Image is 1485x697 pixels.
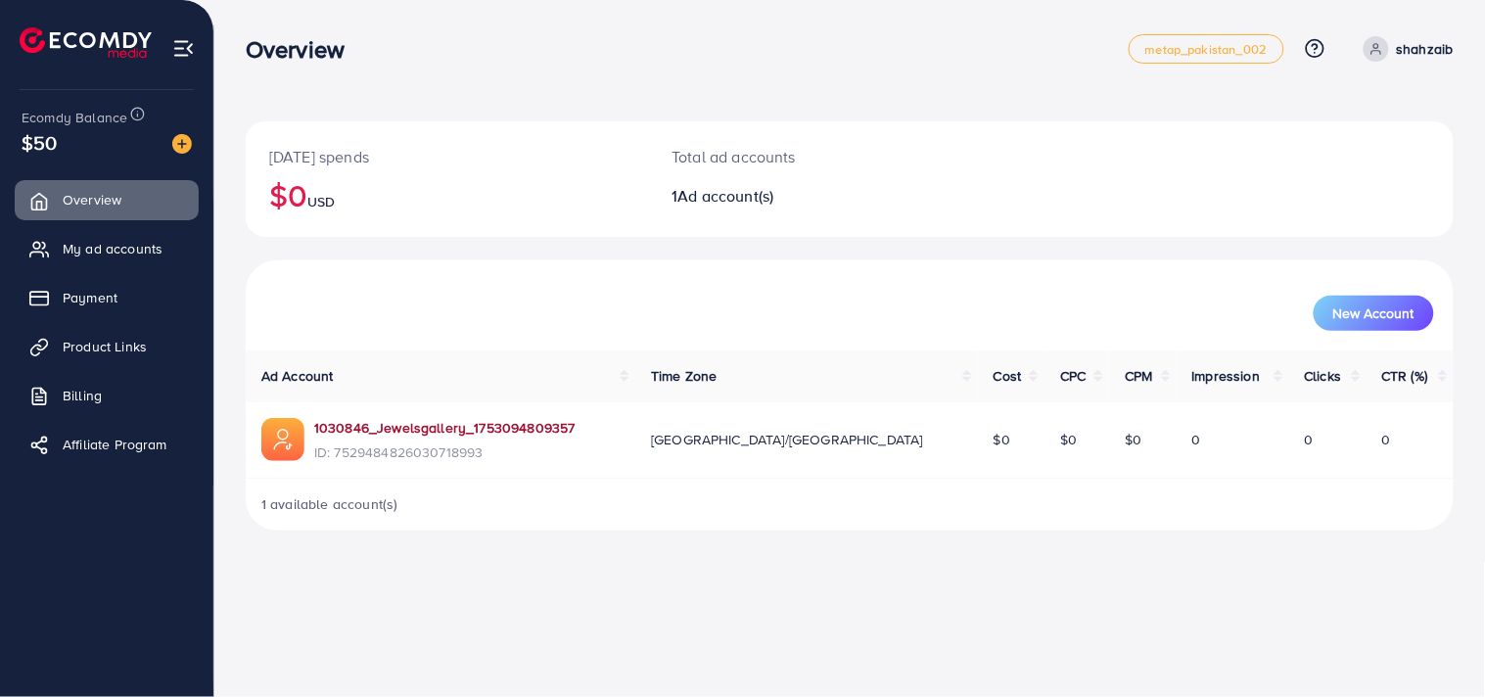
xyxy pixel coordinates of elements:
[1382,366,1428,386] span: CTR (%)
[672,145,927,168] p: Total ad accounts
[63,288,117,307] span: Payment
[15,180,199,219] a: Overview
[15,376,199,415] a: Billing
[314,442,576,462] span: ID: 7529484826030718993
[15,278,199,317] a: Payment
[15,229,199,268] a: My ad accounts
[1192,366,1261,386] span: Impression
[15,327,199,366] a: Product Links
[20,27,152,58] img: logo
[1060,366,1086,386] span: CPC
[246,35,360,64] h3: Overview
[63,337,147,356] span: Product Links
[994,430,1010,449] span: $0
[1125,366,1152,386] span: CPM
[22,108,127,127] span: Ecomdy Balance
[994,366,1022,386] span: Cost
[63,435,167,454] span: Affiliate Program
[261,366,334,386] span: Ad Account
[1356,36,1454,62] a: shahzaib
[63,239,162,258] span: My ad accounts
[63,386,102,405] span: Billing
[1305,366,1342,386] span: Clicks
[1305,430,1314,449] span: 0
[269,145,625,168] p: [DATE] spends
[651,366,717,386] span: Time Zone
[651,430,923,449] span: [GEOGRAPHIC_DATA]/[GEOGRAPHIC_DATA]
[1125,430,1141,449] span: $0
[1397,37,1454,61] p: shahzaib
[1192,430,1201,449] span: 0
[1382,430,1391,449] span: 0
[1129,34,1284,64] a: metap_pakistan_002
[172,37,195,60] img: menu
[678,185,774,207] span: Ad account(s)
[63,190,121,209] span: Overview
[1402,609,1470,682] iframe: Chat
[269,176,625,213] h2: $0
[1314,296,1434,331] button: New Account
[307,192,335,211] span: USD
[22,128,57,157] span: $50
[1333,306,1415,320] span: New Account
[261,494,398,514] span: 1 available account(s)
[672,187,927,206] h2: 1
[314,418,576,438] a: 1030846_Jewelsgallery_1753094809357
[1060,430,1077,449] span: $0
[15,425,199,464] a: Affiliate Program
[261,418,304,461] img: ic-ads-acc.e4c84228.svg
[1145,43,1268,56] span: metap_pakistan_002
[172,134,192,154] img: image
